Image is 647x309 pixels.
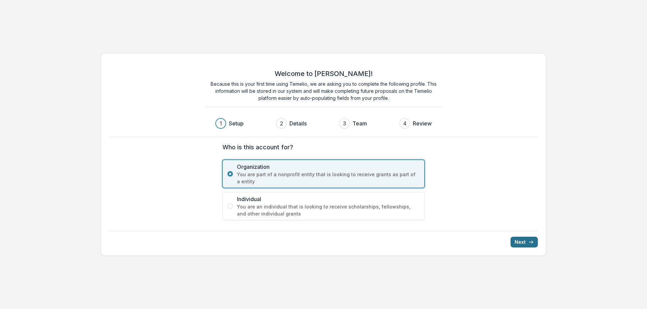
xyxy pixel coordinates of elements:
div: 2 [280,119,283,127]
label: Who is this account for? [222,143,421,152]
div: 1 [220,119,222,127]
p: Because this is your first time using Temelio, we are asking you to complete the following profil... [206,80,441,102]
h2: Welcome to [PERSON_NAME]! [275,70,373,78]
h3: Details [289,119,307,127]
span: You are part of a nonprofit entity that is looking to receive grants as part of a entity [237,171,420,185]
button: Next [511,237,538,247]
span: Individual [237,195,420,203]
div: Progress [215,118,432,129]
h3: Setup [229,119,244,127]
h3: Team [352,119,367,127]
span: Organization [237,163,420,171]
div: 4 [403,119,407,127]
span: You are an individual that is looking to receive scholarships, fellowships, and other individual ... [237,203,420,217]
div: 3 [343,119,346,127]
h3: Review [413,119,432,127]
